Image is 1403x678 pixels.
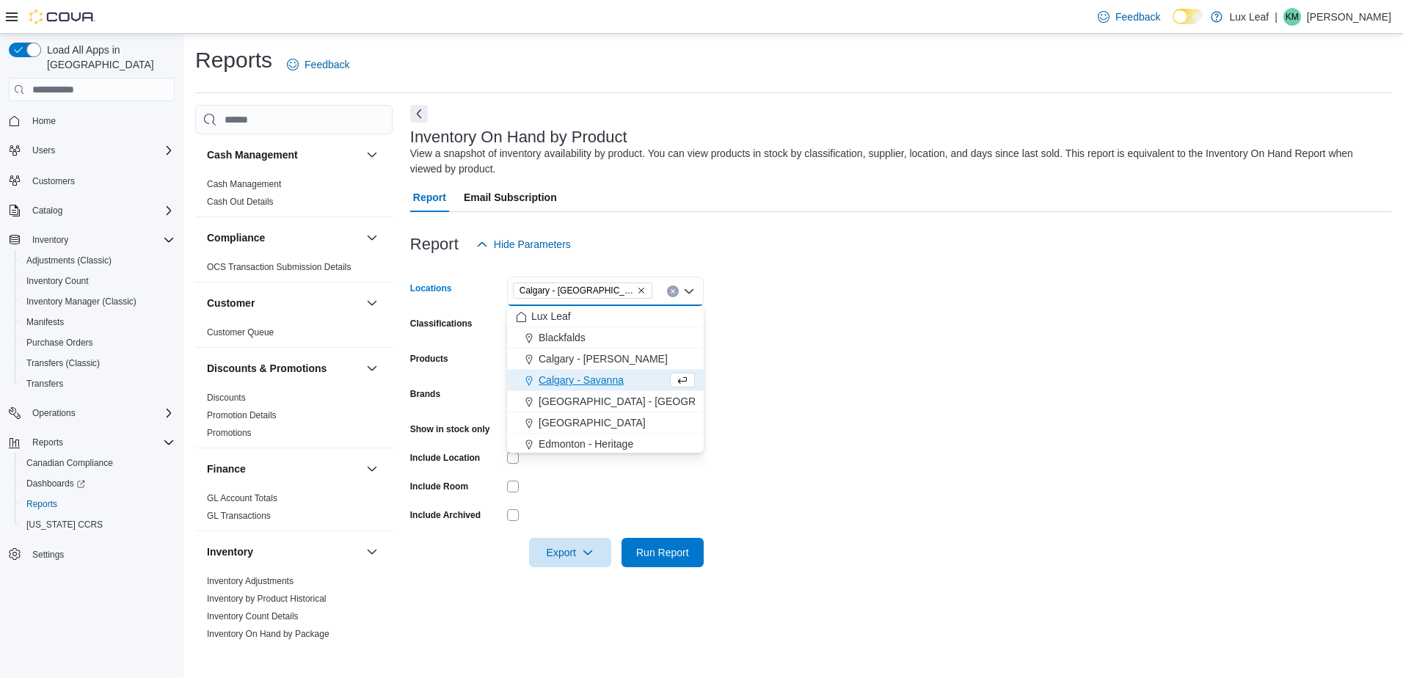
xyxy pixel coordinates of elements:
span: Home [32,115,56,127]
span: Cash Out Details [207,196,274,208]
span: Edmonton - Heritage [539,437,633,451]
button: Export [529,538,611,567]
span: Export [538,538,602,567]
button: Manifests [15,312,181,332]
span: Reports [26,434,175,451]
span: Customers [26,171,175,189]
input: Dark Mode [1173,9,1203,24]
span: Calgary - Panorama Hills [513,282,652,299]
a: Canadian Compliance [21,454,119,472]
span: Purchase Orders [26,337,93,349]
h3: Cash Management [207,147,298,162]
div: Cash Management [195,175,393,216]
a: Home [26,112,62,130]
button: Discounts & Promotions [363,360,381,377]
div: View a snapshot of inventory availability by product. You can view products in stock by classific... [410,146,1384,177]
button: Compliance [207,230,360,245]
label: Include Room [410,481,468,492]
span: Reports [21,495,175,513]
div: Choose from the following options [507,306,704,561]
p: | [1275,8,1278,26]
button: [GEOGRAPHIC_DATA] [507,412,704,434]
span: Home [26,112,175,130]
button: Transfers [15,373,181,394]
button: Customers [3,169,181,191]
span: Settings [32,549,64,561]
span: Dashboards [26,478,85,489]
button: Remove Calgary - Panorama Hills from selection in this group [637,286,646,295]
span: Washington CCRS [21,516,175,533]
button: Customer [207,296,360,310]
div: Customer [195,324,393,347]
button: Operations [26,404,81,422]
button: Finance [207,462,360,476]
span: Dark Mode [1173,24,1173,25]
span: Feedback [305,57,349,72]
button: Inventory [26,231,74,249]
label: Classifications [410,318,473,329]
span: Manifests [26,316,64,328]
span: Adjustments (Classic) [21,252,175,269]
label: Show in stock only [410,423,490,435]
button: Discounts & Promotions [207,361,360,376]
span: Feedback [1115,10,1160,24]
a: Inventory Adjustments [207,576,294,586]
button: Run Report [622,538,704,567]
a: Inventory by Product Historical [207,594,327,604]
button: Catalog [3,200,181,221]
button: Purchase Orders [15,332,181,353]
a: Settings [26,546,70,564]
span: Discounts [207,392,246,404]
span: Operations [32,407,76,419]
button: Next [410,105,428,123]
a: Promotions [207,428,252,438]
div: Kodi Mason [1283,8,1301,26]
span: Catalog [26,202,175,219]
button: Canadian Compliance [15,453,181,473]
a: Feedback [1092,2,1166,32]
span: Report [413,183,446,212]
a: Customers [26,172,81,190]
button: Close list of options [683,285,695,297]
button: [GEOGRAPHIC_DATA] - [GEOGRAPHIC_DATA] [507,391,704,412]
span: [GEOGRAPHIC_DATA] [539,415,646,430]
button: Inventory Manager (Classic) [15,291,181,312]
span: Settings [26,545,175,564]
button: Users [26,142,61,159]
h3: Inventory [207,544,253,559]
button: Cash Management [207,147,360,162]
a: GL Transactions [207,511,271,521]
button: Transfers (Classic) [15,353,181,373]
h1: Reports [195,45,272,75]
span: GL Transactions [207,510,271,522]
h3: Compliance [207,230,265,245]
button: Calgary - [PERSON_NAME] [507,349,704,370]
button: Inventory [207,544,360,559]
a: Inventory Manager (Classic) [21,293,142,310]
span: Inventory Count [21,272,175,290]
div: Compliance [195,258,393,282]
span: Inventory [26,231,175,249]
span: Customers [32,175,75,187]
label: Include Location [410,452,480,464]
a: Promotion Details [207,410,277,420]
nav: Complex example [9,104,175,603]
span: Users [32,145,55,156]
a: Dashboards [21,475,91,492]
a: Customer Queue [207,327,274,338]
a: GL Account Totals [207,493,277,503]
img: Cova [29,10,95,24]
span: Cash Management [207,178,281,190]
label: Brands [410,388,440,400]
span: Canadian Compliance [26,457,113,469]
button: Reports [26,434,69,451]
button: Hide Parameters [470,230,577,259]
label: Products [410,353,448,365]
span: GL Account Totals [207,492,277,504]
span: Transfers [26,378,63,390]
button: [US_STATE] CCRS [15,514,181,535]
h3: Customer [207,296,255,310]
div: Finance [195,489,393,531]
